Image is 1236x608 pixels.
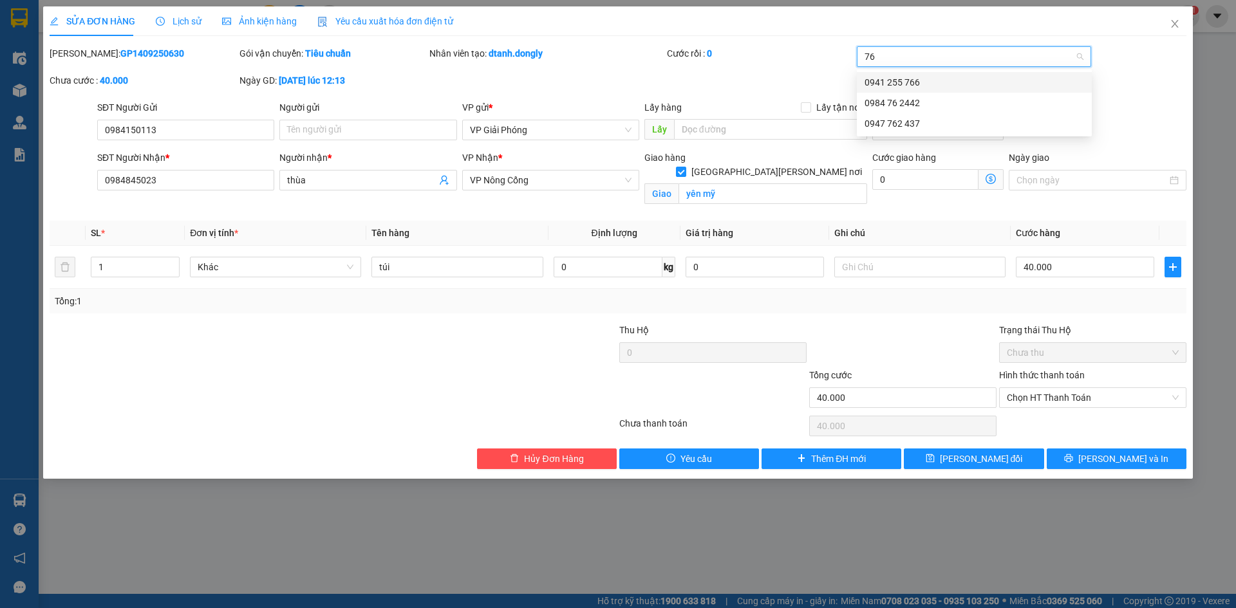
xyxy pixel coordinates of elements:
[120,48,184,59] b: GP1409250630
[834,257,1006,277] input: Ghi Chú
[36,55,105,82] span: SĐT XE 0984 76 2442
[1016,228,1060,238] span: Cước hàng
[6,44,27,89] img: logo
[1007,388,1179,407] span: Chọn HT Thanh Toán
[222,16,297,26] span: Ảnh kiện hàng
[674,119,867,140] input: Dọc đường
[305,48,351,59] b: Tiêu chuẩn
[1078,452,1168,466] span: [PERSON_NAME] và In
[50,73,237,88] div: Chưa cước :
[865,75,1084,89] div: 0941 255 766
[1007,343,1179,362] span: Chưa thu
[198,257,353,277] span: Khác
[477,448,617,469] button: deleteHủy Đơn Hàng
[644,152,686,163] span: Giao hàng
[797,454,806,464] span: plus
[371,228,409,238] span: Tên hàng
[55,257,75,277] button: delete
[156,17,165,26] span: clock-circle
[667,46,854,60] div: Cước rồi :
[762,448,901,469] button: plusThêm ĐH mới
[940,452,1023,466] span: [PERSON_NAME] đổi
[524,452,583,466] span: Hủy Đơn Hàng
[317,16,453,26] span: Yêu cầu xuất hóa đơn điện tử
[279,151,456,165] div: Người nhận
[872,169,979,190] input: Cước giao hàng
[439,175,449,185] span: user-add
[317,17,328,27] img: icon
[707,48,712,59] b: 0
[666,454,675,464] span: exclamation-circle
[50,16,135,26] span: SỬA ĐƠN HÀNG
[470,170,632,190] span: VP Nông Cống
[809,370,852,380] span: Tổng cước
[986,174,996,184] span: dollar-circle
[644,183,679,204] span: Giao
[686,165,867,179] span: [GEOGRAPHIC_DATA][PERSON_NAME] nơi
[857,113,1092,134] div: 0947 762 437
[113,66,190,80] span: GP1409250630
[1016,173,1166,187] input: Ngày giao
[91,228,101,238] span: SL
[190,228,238,238] span: Đơn vị tính
[865,96,1084,110] div: 0984 76 2442
[1047,448,1186,469] button: printer[PERSON_NAME] và In
[618,416,808,439] div: Chưa thanh toán
[680,452,712,466] span: Yêu cầu
[999,323,1186,337] div: Trạng thái Thu Hộ
[686,228,733,238] span: Giá trị hàng
[857,72,1092,93] div: 0941 255 766
[489,48,543,59] b: dtanh.dongly
[50,17,59,26] span: edit
[679,183,867,204] input: Giao tận nơi
[279,100,456,115] div: Người gửi
[644,102,682,113] span: Lấy hàng
[904,448,1044,469] button: save[PERSON_NAME] đổi
[239,46,427,60] div: Gói vận chuyển:
[239,73,427,88] div: Ngày GD:
[1009,152,1049,163] label: Ngày giao
[222,17,231,26] span: picture
[100,75,128,86] b: 40.000
[999,370,1085,380] label: Hình thức thanh toán
[35,85,106,113] strong: PHIẾU BIÊN NHẬN
[811,452,866,466] span: Thêm ĐH mới
[156,16,201,26] span: Lịch sử
[857,93,1092,113] div: 0984 76 2442
[1064,454,1073,464] span: printer
[50,46,237,60] div: [PERSON_NAME]:
[1170,19,1180,29] span: close
[829,221,1011,246] th: Ghi chú
[371,257,543,277] input: VD: Bàn, Ghế
[279,75,345,86] b: [DATE] lúc 12:13
[619,448,759,469] button: exclamation-circleYêu cầu
[97,151,274,165] div: SĐT Người Nhận
[872,152,936,163] label: Cước giao hàng
[644,119,674,140] span: Lấy
[811,100,867,115] span: Lấy tận nơi
[429,46,664,60] div: Nhân viên tạo:
[1165,257,1181,277] button: plus
[1165,262,1181,272] span: plus
[926,454,935,464] span: save
[510,454,519,464] span: delete
[592,228,637,238] span: Định lượng
[462,100,639,115] div: VP gửi
[662,257,675,277] span: kg
[470,120,632,140] span: VP Giải Phóng
[865,116,1084,131] div: 0947 762 437
[30,10,111,52] strong: CHUYỂN PHÁT NHANH ĐÔNG LÝ
[1157,6,1193,42] button: Close
[55,294,477,308] div: Tổng: 1
[97,100,274,115] div: SĐT Người Gửi
[462,152,498,163] span: VP Nhận
[619,325,649,335] span: Thu Hộ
